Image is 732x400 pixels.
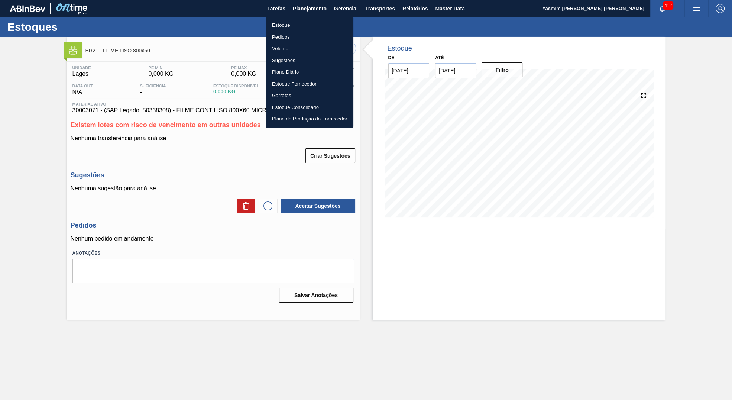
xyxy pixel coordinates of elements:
a: Plano de Produção do Fornecedor [266,113,353,125]
a: Estoque Fornecedor [266,78,353,90]
a: Pedidos [266,31,353,43]
a: Volume [266,43,353,55]
a: Estoque Consolidado [266,101,353,113]
a: Plano Diário [266,66,353,78]
a: Garrafas [266,90,353,101]
a: Sugestões [266,55,353,67]
a: Estoque [266,19,353,31]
